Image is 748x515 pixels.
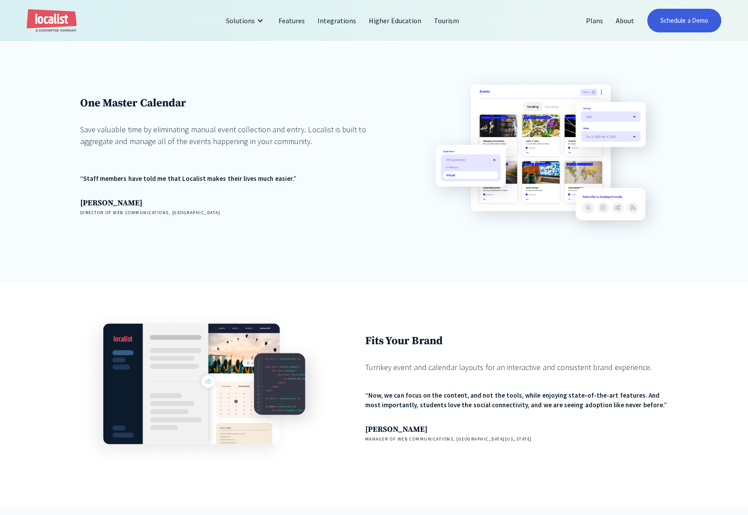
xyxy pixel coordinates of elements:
a: Integrations [311,10,363,31]
a: About [610,10,641,31]
div: Solutions [226,15,255,26]
a: home [27,9,77,32]
a: Features [272,10,311,31]
div: “Staff members have told me that Localist makes their lives much easier.” [80,174,383,184]
div: “Now, we can focus on the content, and not the tools, while enjoying state-of-the-art features. A... [365,391,668,410]
h4: Director of Web Communications, [GEOGRAPHIC_DATA] [80,209,383,216]
div: Save valuable time by eliminating manual event collection and entry. Localist is built to aggrega... [80,123,383,147]
strong: [PERSON_NAME] [80,198,142,208]
h4: Manager of Web Communications, [GEOGRAPHIC_DATA][US_STATE] [365,436,668,442]
a: Plans [580,10,610,31]
strong: Fits Your Brand [365,334,443,348]
a: Schedule a Demo [647,9,721,32]
a: Tourism [428,10,466,31]
strong: [PERSON_NAME] [365,424,427,434]
div: Solutions [219,10,272,31]
div: Turnkey event and calendar layouts for an interactive and consistent brand experience. [365,361,668,373]
strong: One Master Calendar [80,96,186,110]
a: Higher Education [363,10,428,31]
